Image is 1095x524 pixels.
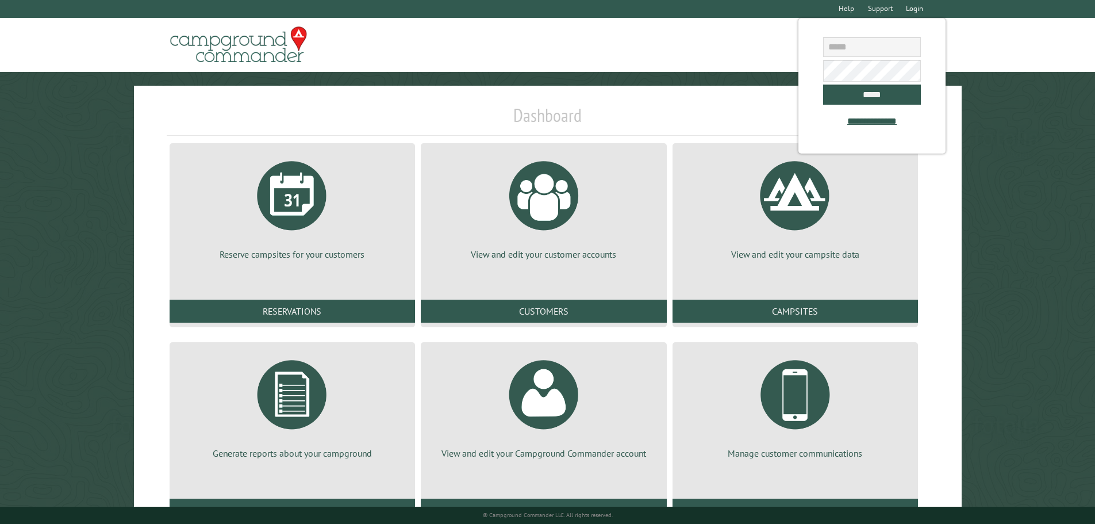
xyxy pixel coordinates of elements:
[435,351,652,460] a: View and edit your Campground Commander account
[183,447,401,460] p: Generate reports about your campground
[435,248,652,261] p: View and edit your customer accounts
[167,22,310,67] img: Campground Commander
[170,300,415,323] a: Reservations
[686,447,904,460] p: Manage customer communications
[421,499,666,522] a: Account
[483,511,613,519] small: © Campground Commander LLC. All rights reserved.
[686,351,904,460] a: Manage customer communications
[170,499,415,522] a: Reports
[167,104,929,136] h1: Dashboard
[421,300,666,323] a: Customers
[686,248,904,261] p: View and edit your campsite data
[435,447,652,460] p: View and edit your Campground Commander account
[183,248,401,261] p: Reserve campsites for your customers
[183,152,401,261] a: Reserve campsites for your customers
[673,499,918,522] a: Communications
[673,300,918,323] a: Campsites
[435,152,652,261] a: View and edit your customer accounts
[686,152,904,261] a: View and edit your campsite data
[183,351,401,460] a: Generate reports about your campground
